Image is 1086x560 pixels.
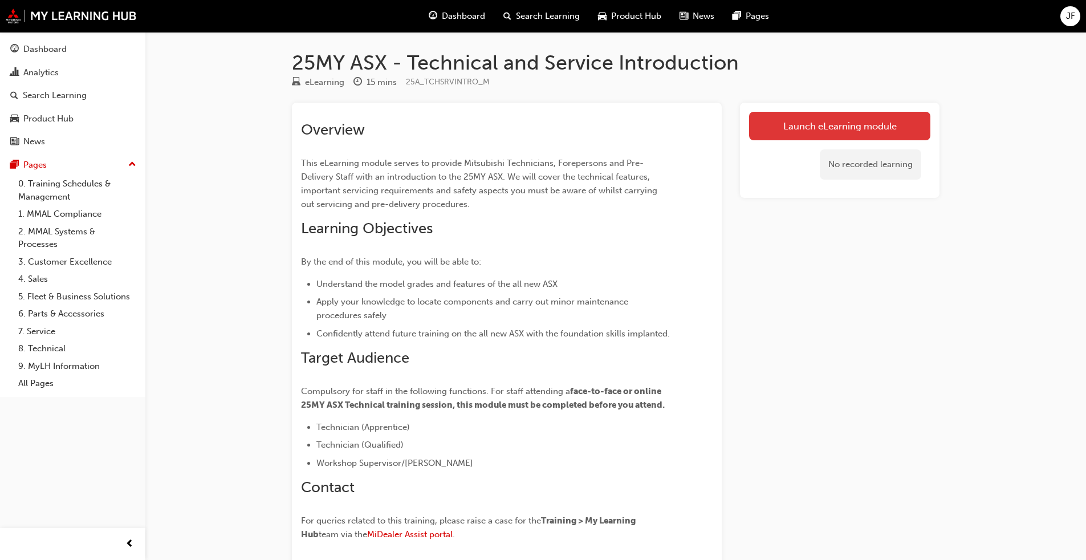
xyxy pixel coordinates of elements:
a: search-iconSearch Learning [494,5,589,28]
span: team via the [319,529,367,539]
a: All Pages [14,375,141,392]
span: news-icon [680,9,688,23]
span: guage-icon [10,44,19,55]
button: Pages [5,155,141,176]
a: 4. Sales [14,270,141,288]
span: Learning resource code [406,77,490,87]
a: Dashboard [5,39,141,60]
span: News [693,10,714,23]
span: Technician (Apprentice) [316,422,410,432]
a: pages-iconPages [723,5,778,28]
a: News [5,131,141,152]
a: 7. Service [14,323,141,340]
span: Training > My Learning Hub [301,516,637,539]
span: Pages [746,10,769,23]
span: Overview [301,121,365,139]
div: Dashboard [23,43,67,56]
a: 9. MyLH Information [14,358,141,375]
a: news-iconNews [670,5,723,28]
span: JF [1066,10,1075,23]
button: DashboardAnalyticsSearch LearningProduct HubNews [5,36,141,155]
span: car-icon [598,9,607,23]
span: car-icon [10,114,19,124]
span: By the end of this module, you will be able to: [301,257,481,267]
span: news-icon [10,137,19,147]
div: Pages [23,159,47,172]
a: Analytics [5,62,141,83]
span: For queries related to this training, please raise a case for the [301,516,541,526]
span: Search Learning [516,10,580,23]
span: guage-icon [429,9,437,23]
a: Product Hub [5,108,141,129]
a: 2. MMAL Systems & Processes [14,223,141,253]
span: . [453,529,455,539]
a: 6. Parts & Accessories [14,305,141,323]
span: search-icon [503,9,511,23]
div: Duration [353,75,397,90]
span: This eLearning module serves to provide Mitsubishi Technicians, Forepersons and Pre-Delivery Staf... [301,158,660,209]
span: Contact [301,478,355,496]
span: Technician (Qualified) [316,440,404,450]
div: 15 mins [367,76,397,89]
a: car-iconProduct Hub [589,5,670,28]
span: Product Hub [611,10,661,23]
a: guage-iconDashboard [420,5,494,28]
div: Type [292,75,344,90]
span: pages-icon [733,9,741,23]
span: Learning Objectives [301,220,433,237]
img: mmal [6,9,137,23]
span: prev-icon [125,537,134,551]
span: face-to-face or online 25MY ASX Technical training session, this module must be completed before ... [301,386,665,410]
span: Apply your knowledge to locate components and carry out minor maintenance procedures safely [316,297,631,320]
a: Search Learning [5,85,141,106]
button: JF [1060,6,1080,26]
div: News [23,135,45,148]
span: clock-icon [353,78,362,88]
div: Search Learning [23,89,87,102]
a: 5. Fleet & Business Solutions [14,288,141,306]
span: Compulsory for staff in the following functions. For staff attending a [301,386,570,396]
span: Workshop Supervisor/[PERSON_NAME] [316,458,473,468]
span: chart-icon [10,68,19,78]
div: No recorded learning [820,149,921,180]
a: 8. Technical [14,340,141,358]
span: Confidently attend future training on the all new ASX with the foundation skills implanted. [316,328,670,339]
span: learningResourceType_ELEARNING-icon [292,78,300,88]
div: Analytics [23,66,59,79]
span: pages-icon [10,160,19,171]
h1: 25MY ASX - Technical and Service Introduction [292,50,939,75]
div: Product Hub [23,112,74,125]
a: Launch eLearning module [749,112,930,140]
a: 3. Customer Excellence [14,253,141,271]
a: 1. MMAL Compliance [14,205,141,223]
a: MiDealer Assist portal [367,529,453,539]
span: Target Audience [301,349,409,367]
span: Understand the model grades and features of the all new ASX [316,279,558,289]
span: Dashboard [442,10,485,23]
a: 0. Training Schedules & Management [14,175,141,205]
span: search-icon [10,91,18,101]
span: up-icon [128,157,136,172]
div: eLearning [305,76,344,89]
